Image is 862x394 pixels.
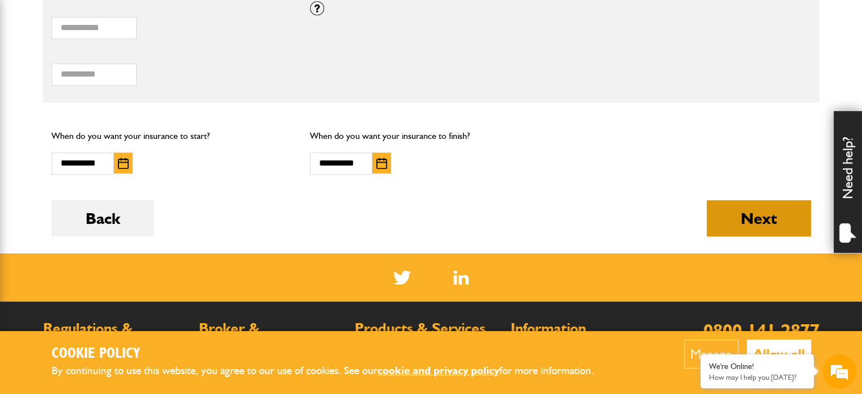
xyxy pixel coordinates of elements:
[709,373,805,382] p: How may I help you today?
[43,321,188,350] h2: Regulations & Documents
[453,270,469,285] img: Linked In
[684,340,738,368] button: Manage
[52,129,294,143] p: When do you want your insurance to start?
[747,340,811,368] button: Allow all
[377,364,499,377] a: cookie and privacy policy
[52,362,613,380] p: By continuing to use this website, you agree to our use of cookies. See our for more information.
[376,158,387,169] img: Choose date
[834,111,862,253] div: Need help?
[52,200,154,236] button: Back
[310,129,552,143] p: When do you want your insurance to finish?
[703,319,819,341] a: 0800 141 2877
[709,362,805,371] div: We're Online!
[52,345,613,363] h2: Cookie Policy
[199,321,343,350] h2: Broker & Intermediary
[453,270,469,285] a: LinkedIn
[511,321,655,336] h2: Information
[118,158,129,169] img: Choose date
[707,200,811,236] button: Next
[355,321,499,336] h2: Products & Services
[393,270,411,285] img: Twitter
